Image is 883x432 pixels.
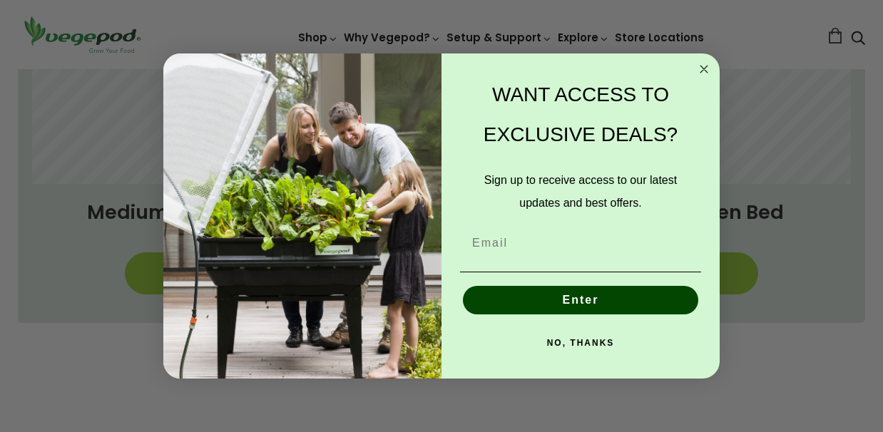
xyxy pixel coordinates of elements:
[463,286,698,314] button: Enter
[484,83,678,145] span: WANT ACCESS TO EXCLUSIVE DEALS?
[163,53,441,379] img: e9d03583-1bb1-490f-ad29-36751b3212ff.jpeg
[484,174,677,209] span: Sign up to receive access to our latest updates and best offers.
[460,329,701,357] button: NO, THANKS
[460,229,701,257] input: Email
[695,61,713,78] button: Close dialog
